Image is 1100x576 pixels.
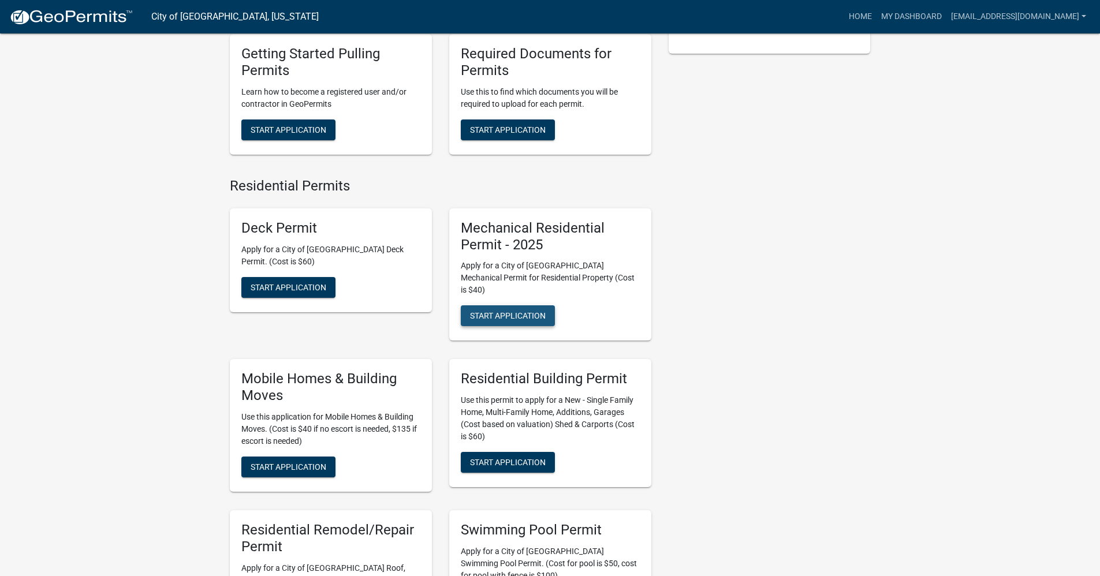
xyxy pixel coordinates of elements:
[241,522,420,555] h5: Residential Remodel/Repair Permit
[461,260,640,296] p: Apply for a City of [GEOGRAPHIC_DATA] Mechanical Permit for Residential Property (Cost is $40)
[470,458,546,467] span: Start Application
[241,457,335,477] button: Start Application
[230,178,651,195] h4: Residential Permits
[461,305,555,326] button: Start Application
[461,86,640,110] p: Use this to find which documents you will be required to upload for each permit.
[251,282,326,291] span: Start Application
[151,7,319,27] a: City of [GEOGRAPHIC_DATA], [US_STATE]
[461,394,640,443] p: Use this permit to apply for a New - Single Family Home, Multi-Family Home, Additions, Garages (C...
[241,46,420,79] h5: Getting Started Pulling Permits
[241,119,335,140] button: Start Application
[461,522,640,538] h5: Swimming Pool Permit
[251,462,326,472] span: Start Application
[461,452,555,473] button: Start Application
[241,220,420,237] h5: Deck Permit
[946,6,1091,28] a: [EMAIL_ADDRESS][DOMAIN_NAME]
[461,119,555,140] button: Start Application
[461,371,640,387] h5: Residential Building Permit
[844,6,877,28] a: Home
[461,46,640,79] h5: Required Documents for Permits
[251,125,326,134] span: Start Application
[470,125,546,134] span: Start Application
[241,411,420,447] p: Use this application for Mobile Homes & Building Moves. (Cost is $40 if no escort is needed, $135...
[461,220,640,253] h5: Mechanical Residential Permit - 2025
[241,371,420,404] h5: Mobile Homes & Building Moves
[241,277,335,298] button: Start Application
[877,6,946,28] a: My Dashboard
[470,311,546,320] span: Start Application
[241,244,420,268] p: Apply for a City of [GEOGRAPHIC_DATA] Deck Permit. (Cost is $60)
[241,86,420,110] p: Learn how to become a registered user and/or contractor in GeoPermits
